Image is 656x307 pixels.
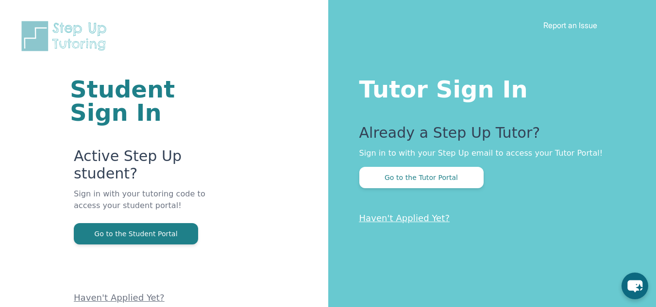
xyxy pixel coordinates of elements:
p: Sign in with your tutoring code to access your student portal! [74,188,212,223]
h1: Tutor Sign In [359,74,618,101]
a: Report an Issue [543,20,597,30]
a: Haven't Applied Yet? [74,292,165,303]
p: Sign in to with your Step Up email to access your Tutor Portal! [359,147,618,159]
button: Go to the Tutor Portal [359,167,484,188]
img: Step Up Tutoring horizontal logo [19,19,113,53]
a: Go to the Student Portal [74,229,198,238]
p: Already a Step Up Tutor? [359,124,618,147]
a: Go to the Tutor Portal [359,173,484,182]
p: Active Step Up student? [74,147,212,188]
h1: Student Sign In [70,78,212,124]
a: Haven't Applied Yet? [359,213,450,223]
button: Go to the Student Portal [74,223,198,244]
button: chat-button [622,273,648,299]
